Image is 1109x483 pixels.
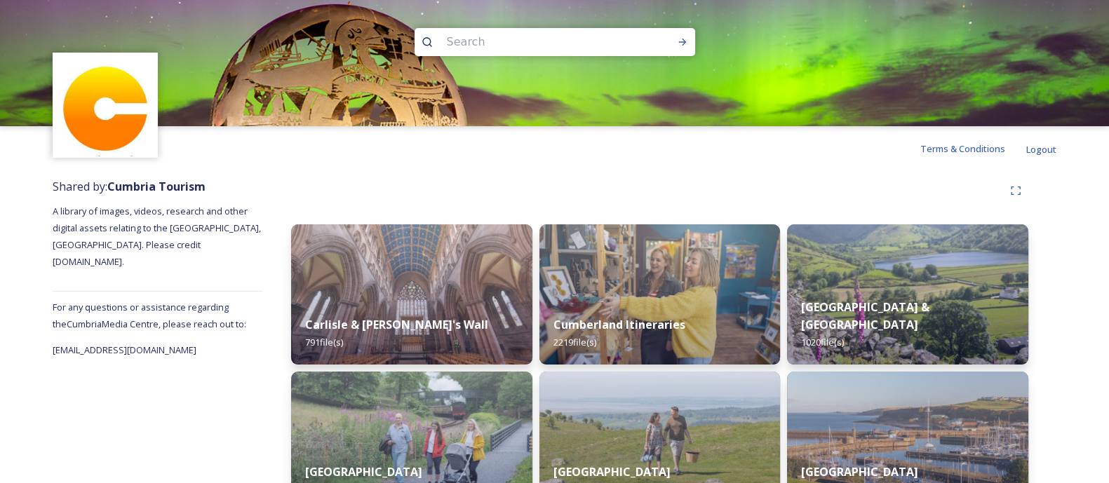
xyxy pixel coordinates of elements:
[920,140,1026,157] a: Terms & Conditions
[801,299,929,332] strong: [GEOGRAPHIC_DATA] & [GEOGRAPHIC_DATA]
[55,55,156,156] img: images.jpg
[107,179,206,194] strong: Cumbria Tourism
[53,343,196,356] span: [EMAIL_ADDRESS][DOMAIN_NAME]
[553,336,596,348] span: 2219 file(s)
[920,142,1005,155] span: Terms & Conditions
[801,464,918,479] strong: [GEOGRAPHIC_DATA]
[787,224,1028,365] img: Hartsop-222.jpg
[553,464,671,479] strong: [GEOGRAPHIC_DATA]
[539,224,781,365] img: 8ef860cd-d990-4a0f-92be-bf1f23904a73.jpg
[305,317,488,332] strong: Carlisle & [PERSON_NAME]'s Wall
[305,464,422,479] strong: [GEOGRAPHIC_DATA]
[291,224,532,365] img: Carlisle-couple-176.jpg
[801,336,844,348] span: 1020 file(s)
[53,301,246,330] span: For any questions or assistance regarding the Cumbria Media Centre, please reach out to:
[305,336,343,348] span: 791 file(s)
[1026,143,1056,156] span: Logout
[53,179,206,194] span: Shared by:
[440,27,632,57] input: Search
[53,205,263,268] span: A library of images, videos, research and other digital assets relating to the [GEOGRAPHIC_DATA],...
[553,317,685,332] strong: Cumberland Itineraries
